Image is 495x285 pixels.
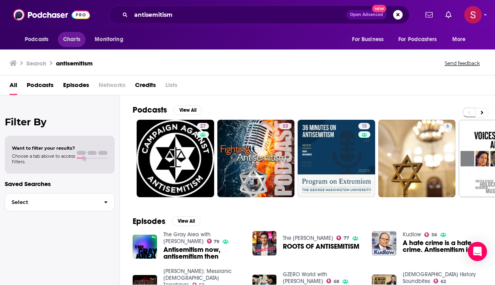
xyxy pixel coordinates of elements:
[298,120,375,197] a: 15
[163,231,211,245] a: The Gray Area with Sean Illing
[283,243,359,250] a: ROOTS OF ANTISEMITISM
[217,120,295,197] a: 33
[165,79,177,95] span: Lists
[334,280,339,283] span: 68
[137,120,214,197] a: 27
[358,123,370,129] a: 15
[99,79,125,95] span: Networks
[464,6,482,24] span: Logged in as stephanie85546
[109,6,410,24] div: Search podcasts, credits, & more...
[214,240,219,243] span: 79
[63,79,89,95] a: Episodes
[352,34,384,45] span: For Business
[172,216,201,226] button: View All
[163,246,243,260] a: Antisemitism now, antisemitism then
[135,79,156,95] a: Credits
[89,32,133,47] button: open menu
[403,231,421,238] a: Kudlow
[441,280,446,283] span: 62
[56,59,93,67] h3: antisemitism
[422,8,436,22] a: Show notifications dropdown
[398,34,437,45] span: For Podcasters
[133,105,202,115] a: PodcastsView All
[443,123,452,129] a: 6
[12,153,75,164] span: Choose a tab above to access filters.
[63,34,80,45] span: Charts
[283,271,327,285] a: GZERO World with Ian Bremmer
[58,32,85,47] a: Charts
[344,236,349,240] span: 77
[362,123,367,131] span: 15
[133,105,167,115] h2: Podcasts
[378,120,456,197] a: 6
[26,59,46,67] h3: Search
[5,200,97,205] span: Select
[27,79,54,95] a: Podcasts
[283,235,333,241] a: The Dinesh D'Souza Podcast
[131,8,346,21] input: Search podcasts, credits, & more...
[279,123,291,129] a: 33
[207,239,220,243] a: 79
[442,8,455,22] a: Show notifications dropdown
[403,271,476,285] a: Jewish History Soundbites
[433,279,446,283] a: 62
[133,235,157,259] img: Antisemitism now, antisemitism then
[403,239,482,253] a: A hate crime is a hate crime. Antisemitism is antisemitism.
[173,105,202,115] button: View All
[350,13,383,17] span: Open Advanced
[447,32,476,47] button: open menu
[452,34,466,45] span: More
[464,6,482,24] img: User Profile
[19,32,59,47] button: open menu
[446,123,449,131] span: 6
[442,60,482,67] button: Send feedback
[13,7,90,22] img: Podchaser - Follow, Share and Rate Podcasts
[431,233,437,237] span: 56
[252,231,277,255] img: ROOTS OF ANTISEMITISM
[5,193,115,211] button: Select
[393,32,448,47] button: open menu
[10,79,17,95] a: All
[346,10,387,20] button: Open AdvancedNew
[12,145,75,151] span: Want to filter your results?
[326,279,339,283] a: 68
[5,180,115,188] p: Saved Searches
[424,232,437,237] a: 56
[25,34,48,45] span: Podcasts
[95,34,123,45] span: Monitoring
[133,216,201,226] a: EpisodesView All
[464,6,482,24] button: Show profile menu
[197,123,209,129] a: 27
[346,32,394,47] button: open menu
[372,231,396,255] img: A hate crime is a hate crime. Antisemitism is antisemitism.
[133,216,165,226] h2: Episodes
[282,123,288,131] span: 33
[468,242,487,261] div: Open Intercom Messenger
[372,5,386,12] span: New
[5,116,115,128] h2: Filter By
[200,123,206,131] span: 27
[336,236,349,240] a: 77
